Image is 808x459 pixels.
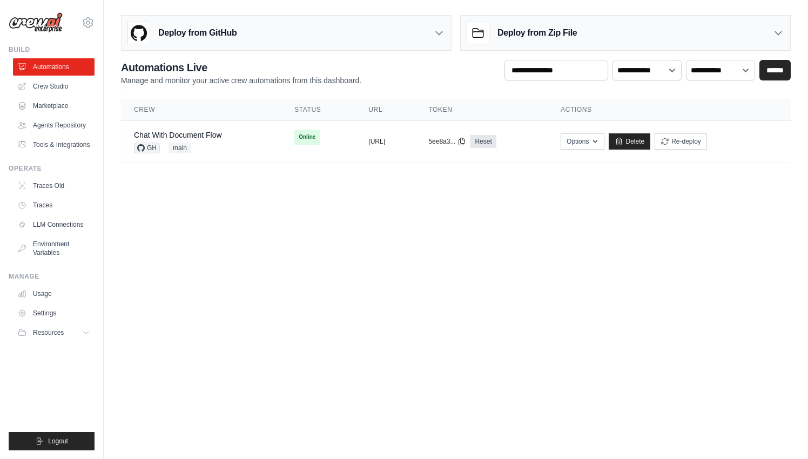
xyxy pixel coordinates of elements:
div: Manage [9,272,95,281]
a: Automations [13,58,95,76]
a: Traces [13,197,95,214]
th: URL [355,99,415,121]
h3: Deploy from Zip File [497,26,577,39]
th: Actions [548,99,791,121]
a: Agents Repository [13,117,95,134]
a: Marketplace [13,97,95,114]
div: Operate [9,164,95,173]
h2: Automations Live [121,60,361,75]
p: Manage and monitor your active crew automations from this dashboard. [121,75,361,86]
button: Re-deploy [655,133,707,150]
button: Options [561,133,604,150]
span: GH [134,143,160,153]
a: Crew Studio [13,78,95,95]
button: Resources [13,324,95,341]
div: Build [9,45,95,54]
span: Online [294,130,320,145]
button: Logout [9,432,95,450]
th: Token [415,99,548,121]
span: Logout [48,437,68,446]
h3: Deploy from GitHub [158,26,237,39]
a: Settings [13,305,95,322]
span: Resources [33,328,64,337]
img: Logo [9,12,63,33]
a: Usage [13,285,95,302]
th: Status [281,99,355,121]
button: 5ee8a3... [428,137,466,146]
img: GitHub Logo [128,22,150,44]
a: Environment Variables [13,235,95,261]
a: Reset [470,135,496,148]
a: Delete [609,133,650,150]
th: Crew [121,99,281,121]
a: LLM Connections [13,216,95,233]
span: main [169,143,191,153]
a: Tools & Integrations [13,136,95,153]
a: Traces Old [13,177,95,194]
a: Chat With Document Flow [134,131,222,139]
